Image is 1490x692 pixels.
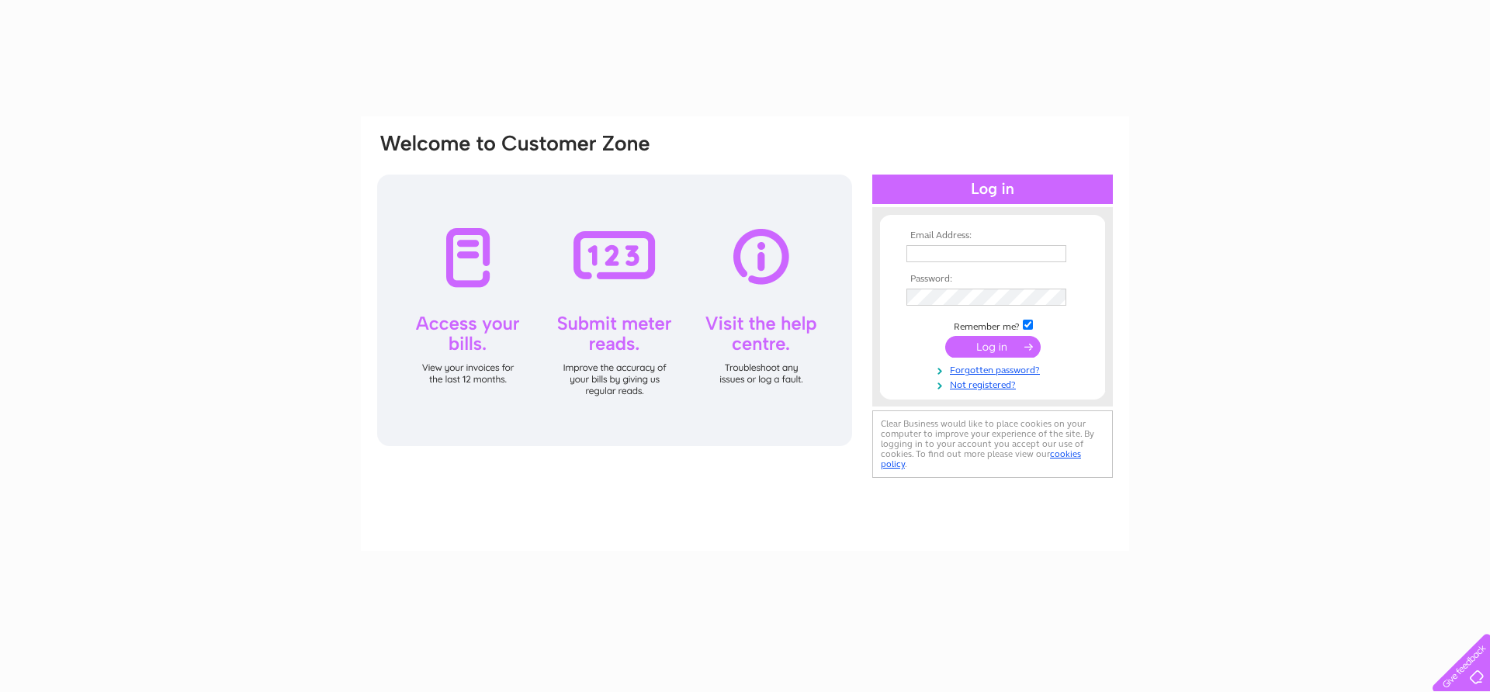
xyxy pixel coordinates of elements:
td: Remember me? [903,317,1083,333]
a: cookies policy [881,448,1081,469]
input: Submit [945,336,1041,358]
a: Not registered? [906,376,1083,391]
th: Email Address: [903,230,1083,241]
a: Forgotten password? [906,362,1083,376]
th: Password: [903,274,1083,285]
div: Clear Business would like to place cookies on your computer to improve your experience of the sit... [872,410,1113,478]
